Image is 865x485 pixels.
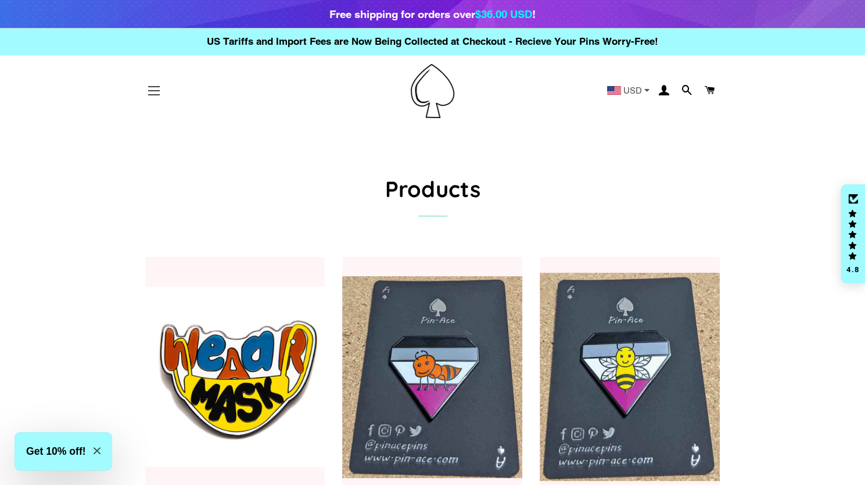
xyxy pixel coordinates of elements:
h1: Products [145,173,720,204]
div: Click to open Judge.me floating reviews tab [841,184,865,283]
div: Free shipping for orders over ! [329,6,536,22]
div: 4.8 [846,266,860,273]
img: Wear a Mask Enamel Pin Badge Gift Pandemic COVID 19 Social Distance For Him/Her - Pin Ace [145,287,325,467]
span: USD [623,86,642,95]
img: Pin-Ace [411,64,454,118]
span: $36.00 USD [475,8,532,20]
img: Ace Animal Collection: Bee - Pin-Ace [540,273,720,481]
img: Ace Animal Collection: Ant - Pin-Ace [342,276,522,478]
